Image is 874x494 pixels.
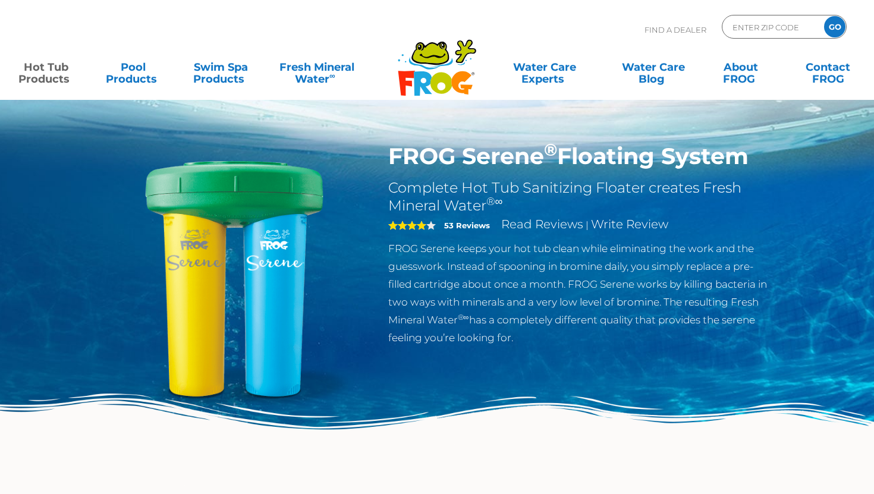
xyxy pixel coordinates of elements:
[544,139,557,160] sup: ®
[98,143,370,415] img: hot-tub-product-serene-floater.png
[794,55,862,79] a: ContactFROG
[388,179,776,215] h2: Complete Hot Tub Sanitizing Floater creates Fresh Mineral Water
[12,55,80,79] a: Hot TubProducts
[388,143,776,170] h1: FROG Serene Floating System
[388,240,776,347] p: FROG Serene keeps your hot tub clean while eliminating the work and the guesswork. Instead of spo...
[486,195,503,208] sup: ®∞
[187,55,254,79] a: Swim SpaProducts
[329,71,335,80] sup: ∞
[274,55,359,79] a: Fresh MineralWater∞
[706,55,774,79] a: AboutFROG
[444,221,490,230] strong: 53 Reviews
[489,55,600,79] a: Water CareExperts
[99,55,167,79] a: PoolProducts
[388,221,426,230] span: 4
[824,16,845,37] input: GO
[586,219,589,231] span: |
[391,24,483,96] img: Frog Products Logo
[645,15,706,45] p: Find A Dealer
[501,217,583,231] a: Read Reviews
[591,217,668,231] a: Write Review
[458,313,469,322] sup: ®∞
[619,55,687,79] a: Water CareBlog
